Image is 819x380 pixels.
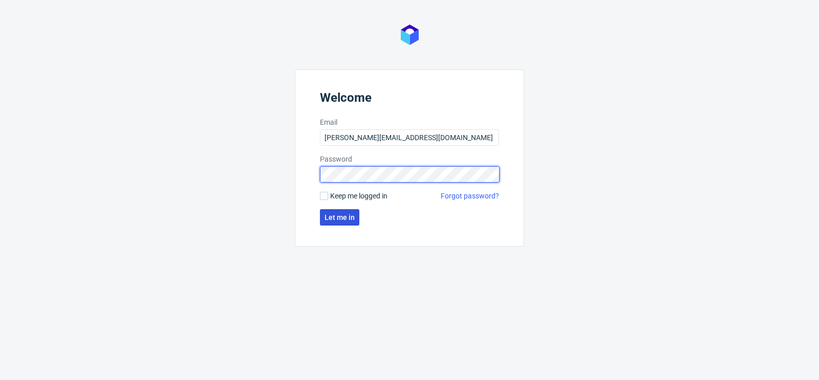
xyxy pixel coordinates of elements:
a: Forgot password? [441,191,499,201]
span: Keep me logged in [330,191,387,201]
input: you@youremail.com [320,129,499,146]
span: Let me in [325,214,355,221]
label: Email [320,117,499,127]
button: Let me in [320,209,359,226]
header: Welcome [320,91,499,109]
label: Password [320,154,499,164]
